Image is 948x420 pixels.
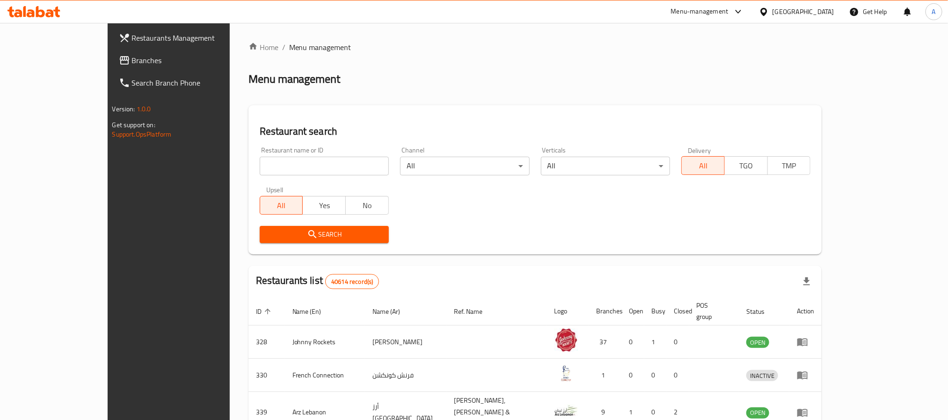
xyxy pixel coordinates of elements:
[644,326,667,359] td: 1
[248,326,285,359] td: 328
[266,187,284,193] label: Upsell
[248,359,285,392] td: 330
[454,306,495,317] span: Ref. Name
[688,147,711,153] label: Delivery
[285,326,365,359] td: Johnny Rockets
[267,229,381,240] span: Search
[667,326,689,359] td: 0
[541,157,670,175] div: All
[746,306,777,317] span: Status
[729,159,764,173] span: TGO
[111,49,266,72] a: Branches
[111,27,266,49] a: Restaurants Management
[132,32,258,43] span: Restaurants Management
[644,297,667,326] th: Busy
[667,359,689,392] td: 0
[326,277,379,286] span: 40614 record(s)
[554,328,578,352] img: Johnny Rockets
[306,199,342,212] span: Yes
[547,297,589,326] th: Logo
[248,42,822,53] nav: breadcrumb
[644,359,667,392] td: 0
[256,306,274,317] span: ID
[589,359,622,392] td: 1
[772,159,807,173] span: TMP
[746,407,769,419] div: OPEN
[671,6,729,17] div: Menu-management
[365,359,446,392] td: فرنش كونكشن
[767,156,811,175] button: TMP
[260,196,303,215] button: All
[260,226,389,243] button: Search
[797,407,814,418] div: Menu
[667,297,689,326] th: Closed
[260,124,811,138] h2: Restaurant search
[112,128,172,140] a: Support.OpsPlatform
[789,297,822,326] th: Action
[372,306,412,317] span: Name (Ar)
[112,119,155,131] span: Get support on:
[112,103,135,115] span: Version:
[589,297,622,326] th: Branches
[285,359,365,392] td: French Connection
[797,369,814,381] div: Menu
[400,157,529,175] div: All
[325,274,379,289] div: Total records count
[589,326,622,359] td: 37
[248,72,341,87] h2: Menu management
[746,370,778,381] div: INACTIVE
[622,326,644,359] td: 0
[264,199,299,212] span: All
[773,7,834,17] div: [GEOGRAPHIC_DATA]
[289,42,351,53] span: Menu management
[256,274,379,289] h2: Restaurants list
[697,300,728,322] span: POS group
[260,157,389,175] input: Search for restaurant name or ID..
[345,196,389,215] button: No
[137,103,151,115] span: 1.0.0
[681,156,725,175] button: All
[302,196,346,215] button: Yes
[746,407,769,418] span: OPEN
[554,362,578,385] img: French Connection
[365,326,446,359] td: [PERSON_NAME]
[724,156,768,175] button: TGO
[795,270,818,293] div: Export file
[746,337,769,348] span: OPEN
[746,370,778,381] span: INACTIVE
[932,7,936,17] span: A
[111,72,266,94] a: Search Branch Phone
[292,306,334,317] span: Name (En)
[622,297,644,326] th: Open
[282,42,285,53] li: /
[797,336,814,348] div: Menu
[350,199,385,212] span: No
[685,159,721,173] span: All
[132,55,258,66] span: Branches
[132,77,258,88] span: Search Branch Phone
[622,359,644,392] td: 0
